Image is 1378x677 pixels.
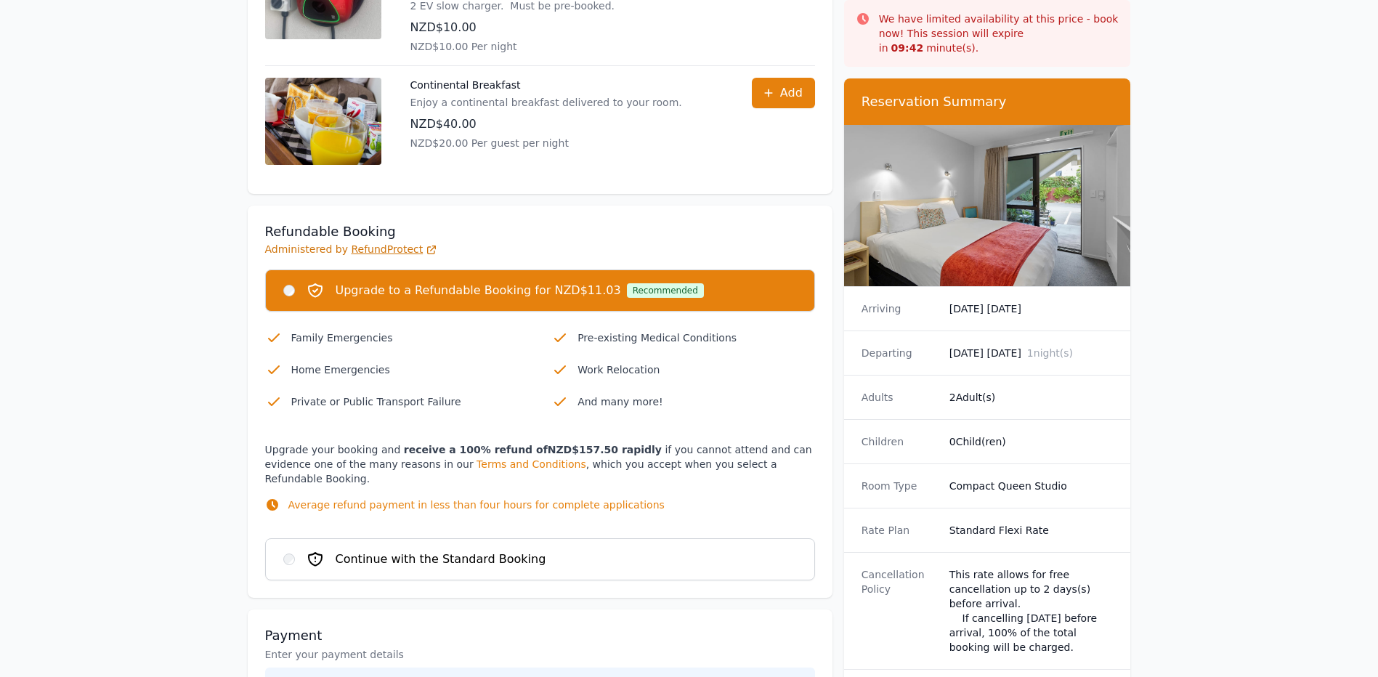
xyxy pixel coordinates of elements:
[844,125,1131,286] img: Compact Queen Studio
[410,78,682,92] p: Continental Breakfast
[949,567,1114,654] div: This rate allows for free cancellation up to 2 days(s) before arrival. If cancelling [DATE] befor...
[291,361,529,378] p: Home Emergencies
[949,434,1114,449] dd: 0 Child(ren)
[862,346,938,360] dt: Departing
[1027,347,1073,359] span: 1 night(s)
[351,243,437,255] a: RefundProtect
[265,647,815,662] p: Enter your payment details
[862,479,938,493] dt: Room Type
[862,434,938,449] dt: Children
[862,390,938,405] dt: Adults
[410,39,723,54] p: NZD$10.00 Per night
[291,329,529,346] p: Family Emergencies
[862,567,938,654] dt: Cancellation Policy
[477,458,586,470] a: Terms and Conditions
[404,444,662,455] strong: receive a 100% refund of NZD$157.50 rapidly
[949,301,1114,316] dd: [DATE] [DATE]
[862,93,1114,110] h3: Reservation Summary
[288,498,665,512] p: Average refund payment in less than four hours for complete applications
[577,329,815,346] p: Pre-existing Medical Conditions
[577,393,815,410] p: And many more!
[291,393,529,410] p: Private or Public Transport Failure
[780,84,803,102] span: Add
[627,283,704,298] div: Recommended
[949,346,1114,360] dd: [DATE] [DATE]
[949,479,1114,493] dd: Compact Queen Studio
[410,95,682,110] p: Enjoy a continental breakfast delivered to your room.
[410,115,682,133] p: NZD$40.00
[410,136,682,150] p: NZD$20.00 Per guest per night
[336,282,621,299] span: Upgrade to a Refundable Booking for NZD$11.03
[949,390,1114,405] dd: 2 Adult(s)
[265,78,381,165] img: Continental Breakfast
[265,243,438,255] span: Administered by
[265,627,815,644] h3: Payment
[265,223,815,240] h3: Refundable Booking
[410,19,723,36] p: NZD$10.00
[862,523,938,538] dt: Rate Plan
[577,361,815,378] p: Work Relocation
[862,301,938,316] dt: Arriving
[879,12,1119,55] p: We have limited availability at this price - book now! This session will expire in minute(s).
[336,551,546,568] span: Continue with the Standard Booking
[265,442,815,527] p: Upgrade your booking and if you cannot attend and can evidence one of the many reasons in our , w...
[891,42,924,54] strong: 09 : 42
[949,523,1114,538] dd: Standard Flexi Rate
[752,78,815,108] button: Add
